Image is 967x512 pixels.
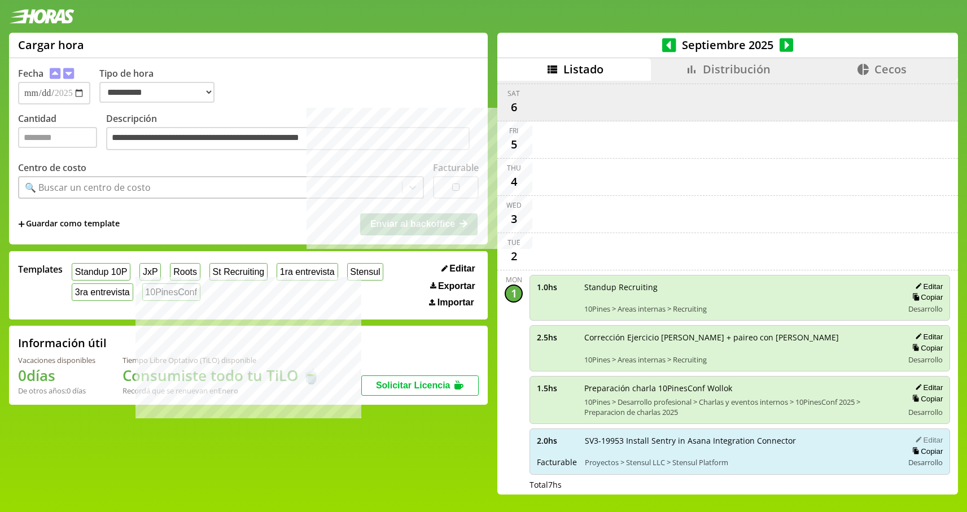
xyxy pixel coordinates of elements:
div: 2 [505,247,523,265]
div: De otros años: 0 días [18,386,95,396]
span: Corrección Ejercicio [PERSON_NAME] + paireo con [PERSON_NAME] [584,332,895,343]
button: Standup 10P [72,263,130,281]
div: 5 [505,135,523,154]
span: 10Pines > Areas internas > Recruiting [584,304,895,314]
div: Total 7 hs [530,479,950,490]
div: 1 [505,285,523,303]
span: Editar [449,264,475,274]
span: Septiembre 2025 [676,37,780,52]
span: 2.0 hs [537,435,577,446]
span: 10Pines > Desarrollo profesional > Charlas y eventos internos > 10PinesConf 2025 > Preparacion de... [584,397,895,417]
div: Thu [507,163,521,173]
h1: 0 días [18,365,95,386]
span: Proyectos > Stensul LLC > Stensul Platform [585,457,895,467]
span: + [18,218,25,230]
input: Cantidad [18,127,97,148]
span: Listado [563,62,603,77]
label: Facturable [433,161,479,174]
h1: Cargar hora [18,37,84,52]
h1: Consumiste todo tu TiLO 🍵 [122,365,320,386]
div: Vacaciones disponibles [18,355,95,365]
span: Exportar [438,281,475,291]
label: Fecha [18,67,43,80]
div: Tue [507,238,520,247]
div: 🔍 Buscar un centro de costo [25,181,151,194]
button: Copiar [909,343,943,353]
button: Editar [912,332,943,342]
b: Enero [218,386,238,396]
span: Distribución [703,62,771,77]
span: 1.0 hs [537,282,576,292]
textarea: Descripción [106,127,470,151]
button: 1ra entrevista [277,263,338,281]
button: Copiar [909,447,943,456]
div: Sat [507,89,520,98]
span: Cecos [874,62,907,77]
button: 3ra entrevista [72,283,133,301]
div: 6 [505,98,523,116]
div: Fri [509,126,518,135]
button: Stensul [347,263,384,281]
button: 10PinesConf [142,283,200,301]
span: Desarrollo [908,457,943,467]
button: JxP [139,263,161,281]
button: Editar [912,435,943,445]
span: Desarrollo [908,355,943,365]
div: 4 [505,173,523,191]
label: Tipo de hora [99,67,224,104]
button: Exportar [427,281,479,292]
div: 3 [505,210,523,228]
button: St Recruiting [209,263,268,281]
div: Wed [506,200,522,210]
label: Cantidad [18,112,106,154]
button: Solicitar Licencia [361,375,479,396]
span: Preparación charla 10PinesConf Wollok [584,383,895,393]
div: Recordá que se renuevan en [122,386,320,396]
span: 1.5 hs [537,383,576,393]
div: Mon [506,275,522,285]
label: Descripción [106,112,479,154]
span: Facturable [537,457,577,467]
span: Desarrollo [908,304,943,314]
span: Standup Recruiting [584,282,895,292]
div: scrollable content [497,81,958,493]
label: Centro de costo [18,161,86,174]
div: Tiempo Libre Optativo (TiLO) disponible [122,355,320,365]
button: Copiar [909,292,943,302]
span: Solicitar Licencia [376,380,450,390]
button: Copiar [909,394,943,404]
span: +Guardar como template [18,218,120,230]
button: Roots [170,263,200,281]
span: SV3-19953 Install Sentry in Asana Integration Connector [585,435,895,446]
button: Editar [912,282,943,291]
button: Editar [912,383,943,392]
span: Importar [437,297,474,308]
h2: Información útil [18,335,107,351]
button: Editar [438,263,479,274]
span: Templates [18,263,63,275]
select: Tipo de hora [99,82,215,103]
span: 10Pines > Areas internas > Recruiting [584,355,895,365]
span: Desarrollo [908,407,943,417]
span: 2.5 hs [537,332,576,343]
img: logotipo [9,9,75,24]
